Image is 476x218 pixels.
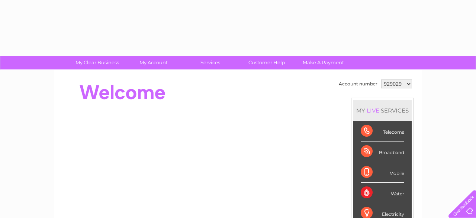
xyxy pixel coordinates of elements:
div: Broadband [361,141,404,162]
div: LIVE [365,107,381,114]
div: Mobile [361,162,404,183]
div: Water [361,183,404,203]
a: Make A Payment [293,56,354,69]
td: Account number [337,78,379,90]
a: Services [180,56,241,69]
a: Customer Help [236,56,297,69]
a: My Account [123,56,184,69]
div: MY SERVICES [353,100,412,121]
div: Telecoms [361,121,404,141]
a: My Clear Business [67,56,128,69]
